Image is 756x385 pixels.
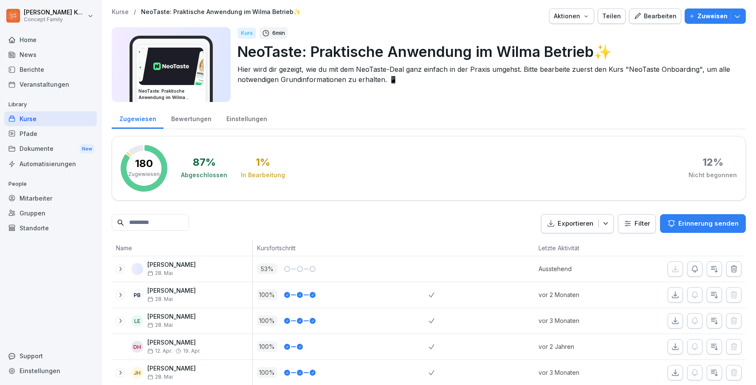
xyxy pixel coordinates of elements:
a: Bewertungen [164,107,219,129]
button: Erinnerung senden [660,214,746,233]
p: Zuweisen [697,11,728,21]
p: 53 % [257,263,277,274]
div: Bearbeiten [634,11,677,21]
a: Standorte [4,221,97,235]
p: [PERSON_NAME] [147,261,196,269]
div: DH [131,341,143,353]
a: Veranstaltungen [4,77,97,92]
div: Support [4,348,97,363]
div: Filter [623,219,650,228]
span: 12. Apr. [147,348,172,354]
p: Exportieren [558,219,593,229]
p: 100 % [257,341,277,352]
div: In Bearbeitung [241,171,285,179]
button: Filter [618,215,655,233]
p: Ausstehend [539,264,622,273]
button: Teilen [598,8,626,24]
a: Einstellungen [219,107,274,129]
p: Letzte Aktivität [539,243,618,252]
p: Library [4,98,97,111]
a: Einstellungen [4,363,97,378]
button: Aktionen [549,8,594,24]
a: News [4,47,97,62]
div: LE [131,315,143,327]
p: vor 3 Monaten [539,368,622,377]
p: Concept Family [24,17,86,23]
span: 28. Mai [147,374,173,380]
p: 100 % [257,289,277,300]
p: Zugewiesen [128,170,160,178]
button: Bearbeiten [629,8,681,24]
a: Zugewiesen [112,107,164,129]
a: Kurse [4,111,97,126]
div: New [80,144,94,154]
div: 12 % [702,157,723,167]
span: 28. Mai [147,296,173,302]
span: 28. Mai [147,270,173,276]
div: Dokumente [4,141,97,157]
span: 28. Mai [147,322,173,328]
p: vor 3 Monaten [539,316,622,325]
p: 100 % [257,367,277,378]
p: [PERSON_NAME] [147,365,196,372]
div: JH [131,367,143,379]
p: Hier wird dir gezeigt, wie du mit dem NeoTaste-Deal ganz einfach in der Praxis umgehst. Bitte bea... [237,64,739,85]
p: [PERSON_NAME] [147,313,196,320]
a: Berichte [4,62,97,77]
a: Mitarbeiter [4,191,97,206]
div: Kurs [237,28,256,39]
p: 6 min [272,29,285,37]
p: Erinnerung senden [678,219,739,228]
p: [PERSON_NAME] [147,339,200,346]
p: NeoTaste: Praktische Anwendung im Wilma Betrieb✨ [237,41,739,62]
p: Kursfortschritt [257,243,425,252]
a: Automatisierungen [4,156,97,171]
button: Exportieren [541,214,614,233]
div: Abgeschlossen [181,171,227,179]
a: DokumenteNew [4,141,97,157]
p: [PERSON_NAME] [147,287,196,294]
p: / [134,8,136,16]
button: Zuweisen [685,8,746,24]
a: Gruppen [4,206,97,221]
a: Kurse [112,8,129,16]
img: vtu7q3a1ik38coiyfcclx029.png [139,48,203,85]
div: PB [131,289,143,301]
a: Home [4,32,97,47]
p: vor 2 Jahren [539,342,622,351]
a: Pfade [4,126,97,141]
p: 180 [135,159,153,169]
a: NeoTaste: Praktische Anwendung im Wilma Betrieb✨ [141,8,301,16]
p: vor 2 Monaten [539,290,622,299]
div: Teilen [602,11,621,21]
p: [PERSON_NAME] Komarov [24,9,86,16]
div: 1 % [256,157,270,167]
p: 100 % [257,315,277,326]
p: Name [116,243,248,252]
div: 87 % [193,157,216,167]
span: 19. Apr. [183,348,200,354]
p: People [4,177,97,191]
div: Nicht begonnen [688,171,737,179]
div: Aktionen [554,11,590,21]
h3: NeoTaste: Praktische Anwendung im Wilma Betrieb✨ [138,88,204,101]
